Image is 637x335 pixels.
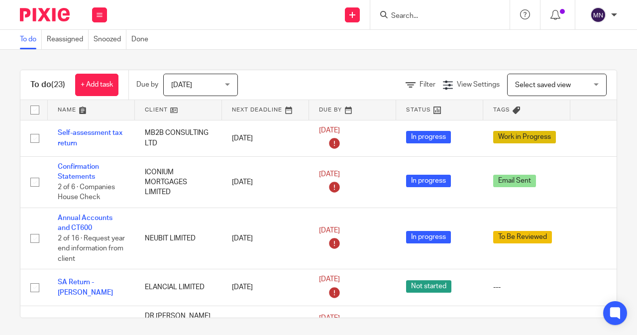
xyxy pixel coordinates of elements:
[420,81,435,88] span: Filter
[319,127,340,134] span: [DATE]
[171,82,192,89] span: [DATE]
[58,318,113,335] a: SA Return - [PERSON_NAME]
[222,157,309,208] td: [DATE]
[457,81,500,88] span: View Settings
[47,30,89,49] a: Reassigned
[390,12,480,21] input: Search
[20,30,42,49] a: To do
[131,30,153,49] a: Done
[406,231,451,243] span: In progress
[493,282,560,292] div: ---
[222,120,309,157] td: [DATE]
[493,175,536,187] span: Email Sent
[20,8,70,21] img: Pixie
[58,215,112,231] a: Annual Accounts and CT600
[515,82,571,89] span: Select saved view
[30,80,65,90] h1: To do
[319,276,340,283] span: [DATE]
[590,7,606,23] img: svg%3E
[222,269,309,306] td: [DATE]
[135,120,222,157] td: MB2B CONSULTING LTD
[135,157,222,208] td: ICONIUM MORTGAGES LIMITED
[319,315,340,322] span: [DATE]
[406,280,451,293] span: Not started
[58,184,115,201] span: 2 of 6 · Companies House Check
[493,231,552,243] span: To Be Reviewed
[406,175,451,187] span: In progress
[58,279,113,296] a: SA Return - [PERSON_NAME]
[58,129,122,146] a: Self-assessment tax return
[319,227,340,234] span: [DATE]
[75,74,118,96] a: + Add task
[51,81,65,89] span: (23)
[493,107,510,112] span: Tags
[58,163,99,180] a: Confirmation Statements
[222,208,309,269] td: [DATE]
[319,171,340,178] span: [DATE]
[136,80,158,90] p: Due by
[135,269,222,306] td: ELANCIAL LIMITED
[58,235,125,262] span: 2 of 16 · Request year end information from client
[493,131,556,143] span: Work in Progress
[406,131,451,143] span: In progress
[94,30,126,49] a: Snoozed
[135,208,222,269] td: NEUBIT LIMITED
